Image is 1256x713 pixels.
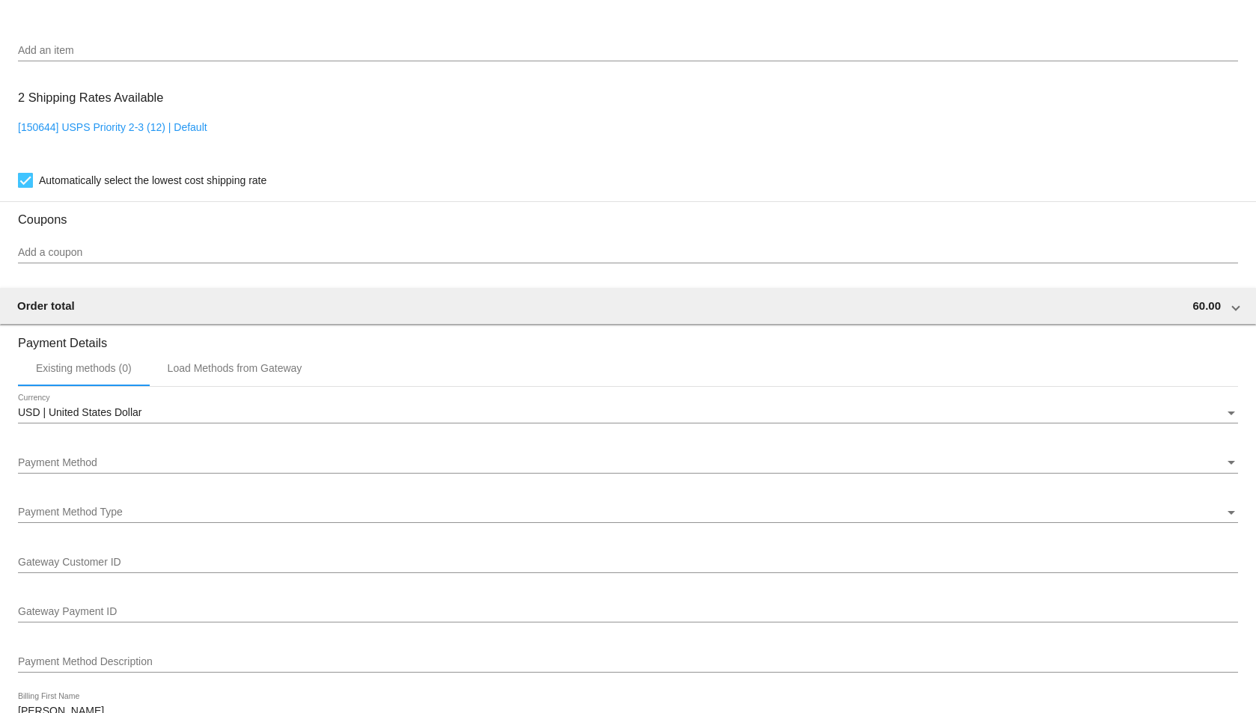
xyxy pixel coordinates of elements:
[18,456,97,468] span: Payment Method
[18,82,163,114] h3: 2 Shipping Rates Available
[1192,299,1221,312] span: 60.00
[18,557,1238,569] input: Gateway Customer ID
[36,362,132,374] div: Existing methods (0)
[18,506,123,518] span: Payment Method Type
[18,406,141,418] span: USD | United States Dollar
[18,201,1238,227] h3: Coupons
[17,299,75,312] span: Order total
[18,121,207,133] a: [150644] USPS Priority 2-3 (12) | Default
[168,362,302,374] div: Load Methods from Gateway
[18,407,1238,419] mat-select: Currency
[18,247,1238,259] input: Add a coupon
[18,656,1238,668] input: Payment Method Description
[18,507,1238,518] mat-select: Payment Method Type
[18,606,1238,618] input: Gateway Payment ID
[39,171,266,189] span: Automatically select the lowest cost shipping rate
[18,325,1238,350] h3: Payment Details
[18,457,1238,469] mat-select: Payment Method
[18,45,1238,57] input: Add an item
